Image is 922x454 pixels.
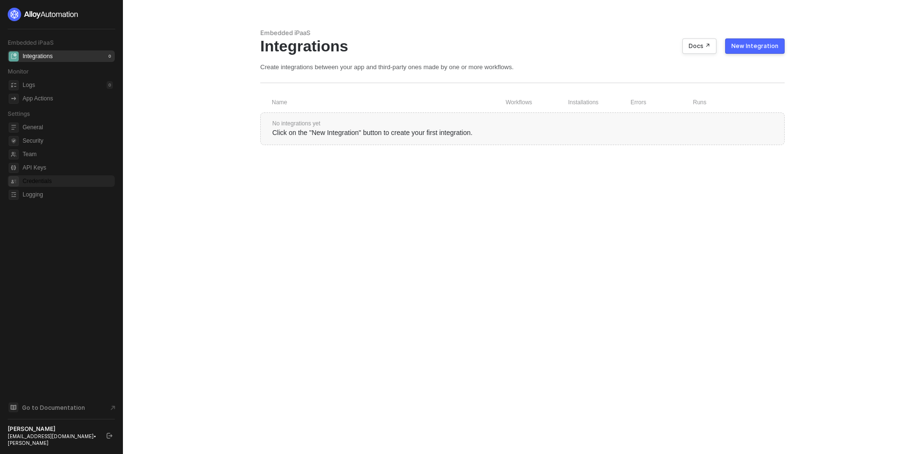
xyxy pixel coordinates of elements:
div: Integrations [260,37,785,55]
div: New Integration [731,42,778,50]
div: [PERSON_NAME] [8,425,98,433]
span: general [9,123,19,133]
button: New Integration [725,38,785,54]
div: App Actions [23,95,53,103]
span: api-key [9,163,19,173]
div: Installations [568,98,631,107]
span: security [9,136,19,146]
div: Name [272,98,506,107]
span: General [23,122,113,133]
span: documentation [9,403,18,412]
div: 0 [107,81,113,89]
span: icon-logs [9,80,19,90]
span: Team [23,148,113,160]
a: Knowledge Base [8,402,115,413]
img: logo [8,8,79,21]
div: Errors [631,98,693,107]
span: integrations [9,51,19,61]
span: team [9,149,19,160]
div: Integrations [23,52,53,61]
span: Settings [8,110,30,117]
a: logo [8,8,115,21]
span: icon-app-actions [9,94,19,104]
div: Click on the "New Integration" button to create your first integration. [272,128,773,138]
span: logging [9,190,19,200]
span: Embedded iPaaS [8,39,54,46]
div: No integrations yet [272,120,773,128]
div: Runs [693,98,759,107]
div: [EMAIL_ADDRESS][DOMAIN_NAME] • [PERSON_NAME] [8,433,98,446]
div: Embedded iPaaS [260,29,785,37]
div: Docs ↗ [689,42,710,50]
span: API Keys [23,162,113,173]
button: Docs ↗ [682,38,716,54]
div: Logs [23,81,35,89]
span: document-arrow [108,403,118,413]
div: Create integrations between your app and third-party ones made by one or more workflows. [260,63,785,71]
span: credentials [9,176,19,186]
span: Security [23,135,113,147]
span: logout [107,433,112,439]
span: Go to Documentation [22,404,85,412]
span: Monitor [8,68,29,75]
span: Logging [23,189,113,200]
div: Workflows [506,98,568,107]
span: Credentials [23,175,113,187]
div: 0 [107,52,113,60]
